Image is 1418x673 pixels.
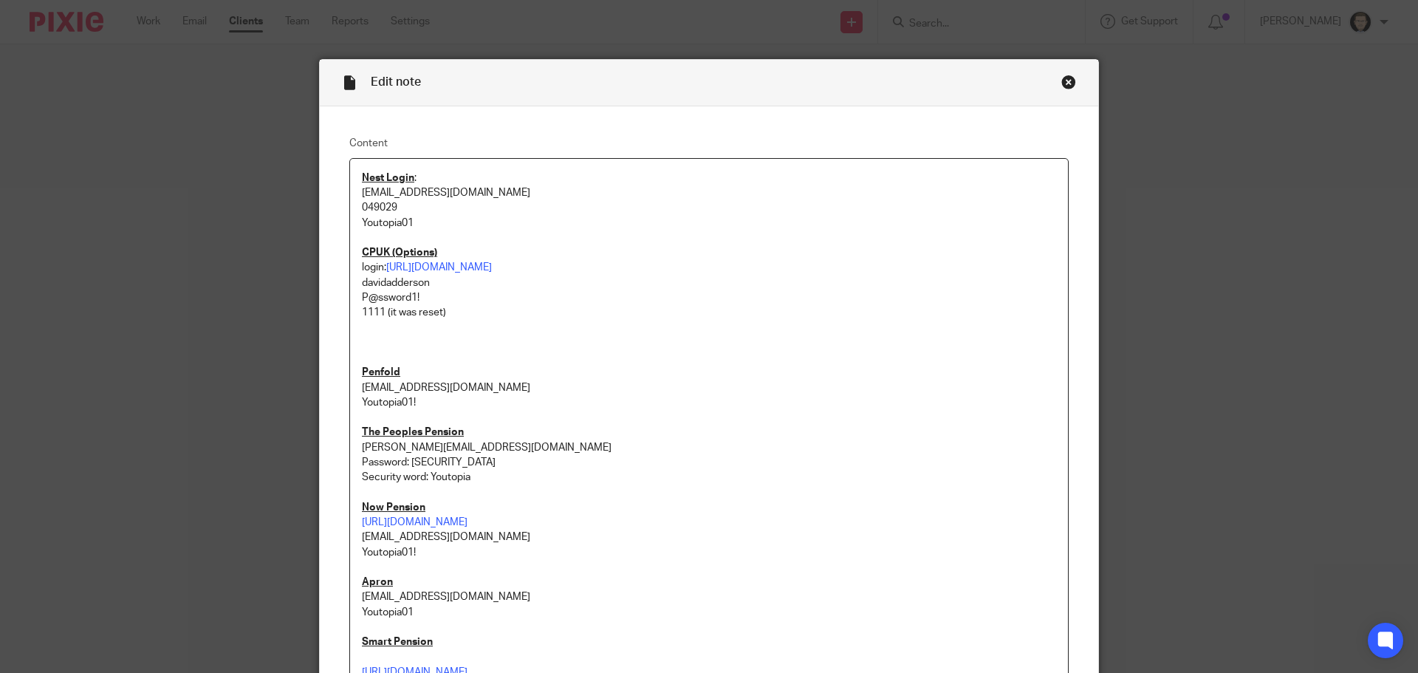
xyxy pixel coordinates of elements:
p: davidadderson [362,276,1056,290]
u: Penfold [362,367,400,378]
p: Youtopia01 [362,216,1056,230]
p: login: [362,260,1056,275]
span: Edit note [371,76,421,88]
p: [EMAIL_ADDRESS][DOMAIN_NAME] [362,590,1056,604]
p: Youtopia01 [362,605,1056,620]
p: [EMAIL_ADDRESS][DOMAIN_NAME] [362,185,1056,200]
p: [EMAIL_ADDRESS][DOMAIN_NAME] [362,530,1056,544]
u: Apron [362,577,393,587]
p: Youtopia01! [362,395,1056,410]
p: P@ssword1! [362,290,1056,305]
p: [PERSON_NAME][EMAIL_ADDRESS][DOMAIN_NAME] [362,440,1056,455]
u: Smart Pension [362,637,433,647]
u: The Peoples Pension [362,427,464,437]
p: Security word: Youtopia [362,470,1056,485]
p: : [362,171,1056,185]
p: 1111 (it was reset) [362,305,1056,320]
u: Now Pension [362,502,425,513]
div: Close this dialog window [1061,75,1076,89]
p: Youtopia01! [362,545,1056,560]
p: [EMAIL_ADDRESS][DOMAIN_NAME] [362,380,1056,395]
p: Password: [SECURITY_DATA] [362,455,1056,470]
u: CPUK (Options) [362,247,437,258]
label: Content [349,136,1069,151]
a: [URL][DOMAIN_NAME] [362,517,467,527]
p: 049029 [362,200,1056,215]
a: [URL][DOMAIN_NAME] [386,262,492,273]
u: Nest Login [362,173,414,183]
